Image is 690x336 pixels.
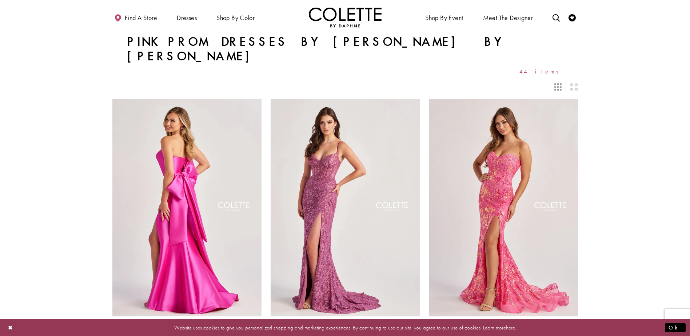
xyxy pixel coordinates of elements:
span: Meet the designer [483,14,533,21]
span: 44 items [519,68,563,75]
div: Layout Controls [108,79,582,95]
a: Toggle search [551,7,562,27]
img: Colette by Daphne [309,7,382,27]
a: Check Wishlist [567,7,578,27]
span: Dresses [175,7,199,27]
span: Dresses [177,14,197,21]
a: here [506,324,515,331]
a: Visit Colette by Daphne Style No. CL8405 Page [271,99,420,316]
button: Submit Dialog [665,323,686,332]
a: Visit Home Page [309,7,382,27]
button: Close Dialog [4,321,17,334]
span: Shop by color [215,7,256,27]
span: Shop By Event [423,7,465,27]
a: Find a store [112,7,159,27]
span: Switch layout to 2 columns [570,83,578,91]
span: Switch layout to 3 columns [554,83,562,91]
span: Shop by color [216,14,255,21]
span: Find a store [125,14,157,21]
a: Visit Colette by Daphne Style No. CL8470 Page [112,99,262,316]
p: Website uses cookies to give you personalized shopping and marketing experiences. By continuing t... [52,323,638,332]
a: Visit Colette by Daphne Style No. CL8440 Page [429,99,578,316]
h1: Pink Prom Dresses by [PERSON_NAME] by [PERSON_NAME] [127,35,563,64]
a: Meet the designer [481,7,535,27]
span: Shop By Event [425,14,463,21]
